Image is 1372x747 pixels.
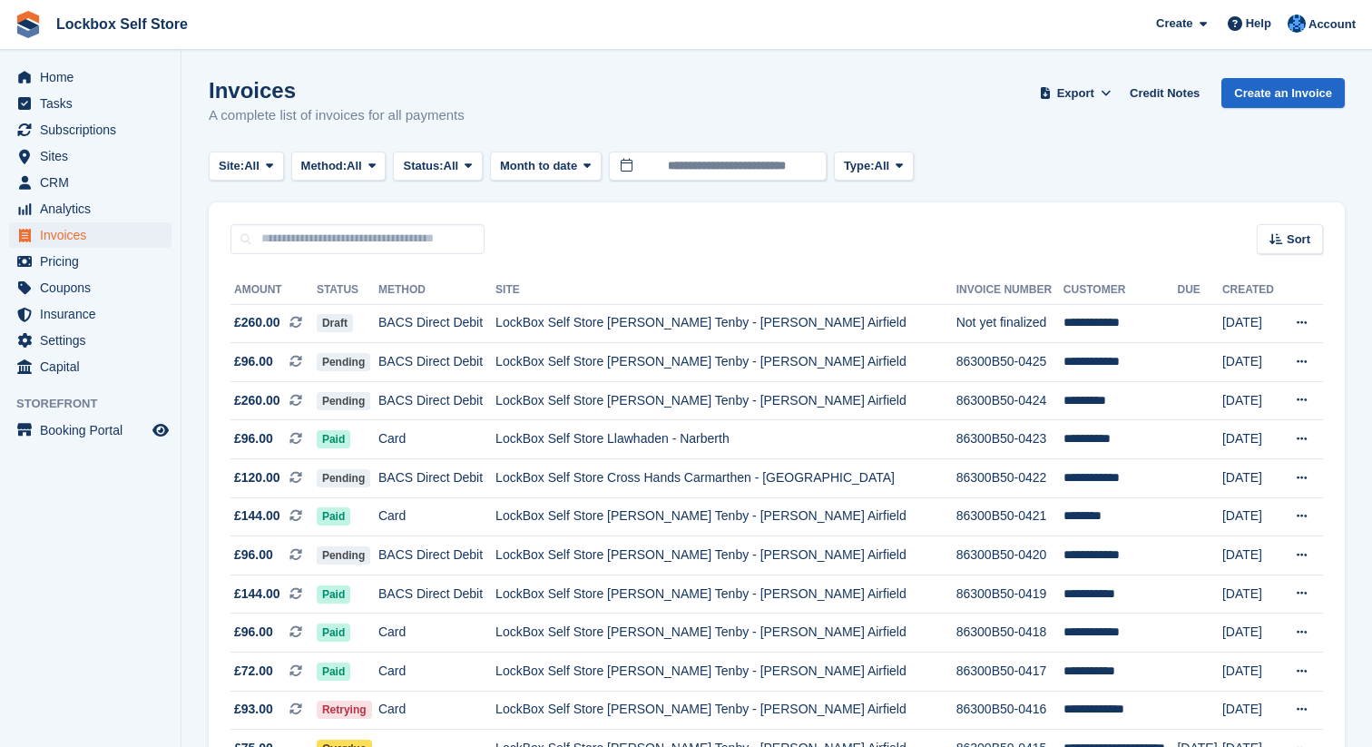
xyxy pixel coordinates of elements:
span: Create [1156,15,1192,33]
td: Card [378,653,495,692]
td: LockBox Self Store [PERSON_NAME] Tenby - [PERSON_NAME] Airfield [495,304,956,343]
img: Naomi Davies [1288,15,1306,33]
span: Pending [317,353,370,371]
span: CRM [40,170,149,195]
a: menu [9,301,171,327]
td: BACS Direct Debit [378,536,495,575]
a: menu [9,418,171,443]
a: Preview store [150,419,171,441]
td: LockBox Self Store [PERSON_NAME] Tenby - [PERSON_NAME] Airfield [495,497,956,536]
span: Analytics [40,196,149,221]
span: £144.00 [234,585,280,604]
a: menu [9,117,171,143]
td: [DATE] [1222,614,1280,653]
th: Customer [1063,276,1178,305]
p: A complete list of invoices for all payments [209,105,465,126]
button: Site: All [209,152,284,182]
td: 86300B50-0418 [956,614,1063,653]
button: Month to date [490,152,602,182]
td: [DATE] [1222,459,1280,498]
td: [DATE] [1222,575,1280,614]
td: 86300B50-0423 [956,420,1063,459]
td: LockBox Self Store Llawhaden - Narberth [495,420,956,459]
td: [DATE] [1222,304,1280,343]
span: Pending [317,392,370,410]
td: LockBox Self Store [PERSON_NAME] Tenby - [PERSON_NAME] Airfield [495,381,956,420]
img: stora-icon-8386f47178a22dfd0bd8f6a31ec36ba5ce8667c1dd55bd0f319d3a0aa187defe.svg [15,11,42,38]
span: Pricing [40,249,149,274]
span: Invoices [40,222,149,248]
td: 86300B50-0416 [956,691,1063,730]
a: menu [9,196,171,221]
td: [DATE] [1222,691,1280,730]
a: menu [9,170,171,195]
span: £72.00 [234,662,273,681]
th: Site [495,276,956,305]
td: LockBox Self Store Cross Hands Carmarthen - [GEOGRAPHIC_DATA] [495,459,956,498]
button: Method: All [291,152,387,182]
span: Sort [1287,231,1310,249]
span: Site: [219,157,244,175]
span: £260.00 [234,391,280,410]
span: Booking Portal [40,418,149,443]
td: Card [378,420,495,459]
span: £96.00 [234,429,273,448]
span: £96.00 [234,352,273,371]
span: Method: [301,157,348,175]
span: Subscriptions [40,117,149,143]
th: Invoice Number [956,276,1063,305]
th: Amount [230,276,317,305]
span: Retrying [317,701,372,719]
button: Export [1035,78,1115,108]
td: [DATE] [1222,653,1280,692]
span: Coupons [40,275,149,300]
td: Card [378,497,495,536]
button: Type: All [834,152,914,182]
span: Home [40,64,149,90]
a: Credit Notes [1122,78,1207,108]
td: Card [378,614,495,653]
td: [DATE] [1222,497,1280,536]
span: Paid [317,585,350,604]
span: £96.00 [234,623,273,642]
td: 86300B50-0425 [956,343,1063,382]
td: 86300B50-0421 [956,497,1063,536]
span: Settings [40,328,149,353]
a: menu [9,91,171,116]
a: menu [9,222,171,248]
span: £260.00 [234,313,280,332]
th: Created [1222,276,1280,305]
td: 86300B50-0424 [956,381,1063,420]
td: BACS Direct Debit [378,343,495,382]
td: LockBox Self Store [PERSON_NAME] Tenby - [PERSON_NAME] Airfield [495,691,956,730]
td: 86300B50-0419 [956,575,1063,614]
a: menu [9,249,171,274]
th: Status [317,276,378,305]
th: Due [1177,276,1221,305]
a: menu [9,354,171,379]
span: £144.00 [234,506,280,526]
span: Capital [40,354,149,379]
a: Create an Invoice [1221,78,1345,108]
a: Lockbox Self Store [49,9,195,39]
span: All [444,157,459,175]
span: Export [1057,84,1094,103]
span: Help [1246,15,1271,33]
td: LockBox Self Store [PERSON_NAME] Tenby - [PERSON_NAME] Airfield [495,614,956,653]
span: Paid [317,430,350,448]
span: £120.00 [234,468,280,487]
span: Paid [317,624,350,642]
span: Sites [40,143,149,169]
span: Account [1308,15,1356,34]
td: Card [378,691,495,730]
span: Paid [317,507,350,526]
td: BACS Direct Debit [378,304,495,343]
a: menu [9,275,171,300]
td: 86300B50-0422 [956,459,1063,498]
span: All [347,157,362,175]
span: £93.00 [234,700,273,719]
span: Tasks [40,91,149,116]
span: All [875,157,890,175]
span: Status: [403,157,443,175]
td: LockBox Self Store [PERSON_NAME] Tenby - [PERSON_NAME] Airfield [495,575,956,614]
